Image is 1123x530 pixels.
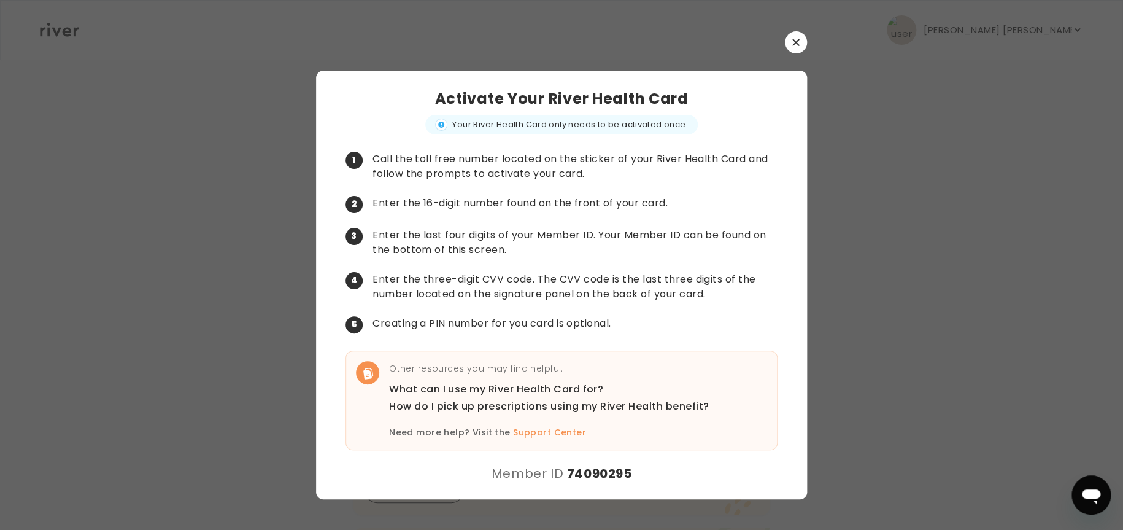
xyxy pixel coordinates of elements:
[345,316,363,333] span: 5
[345,228,363,245] span: 3
[345,152,363,169] span: 1
[372,316,611,333] p: Creating a PIN number for you card is optional.
[567,465,632,482] strong: 74090295
[492,465,632,482] div: Member ID
[389,361,709,376] p: Other resources you may find helpful:
[372,228,778,257] p: Enter the last four digits of your Member ID. Your Member ID can be found on the bottom of this s...
[372,196,668,213] p: Enter the 16-digit number found on the front of your card.
[425,115,697,134] div: Your River Health Card only needs to be activated once.
[345,196,363,213] span: 2
[372,272,778,302] p: Enter the three-digit CVV code. The CVV code is the last three digits of the number located on th...
[513,426,586,438] a: Support Center
[389,425,709,440] p: Need more help? Visit the
[372,152,778,181] p: Call the toll free number located on the sticker of your River Health Card and follow the prompts...
[1071,475,1111,515] iframe: Button to launch messaging window
[389,381,709,398] a: What can I use my River Health Card for?
[345,272,363,289] span: 4
[389,398,709,415] a: How do I pick up prescriptions using my River Health benefit?
[434,88,688,110] h3: Activate Your River Health Card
